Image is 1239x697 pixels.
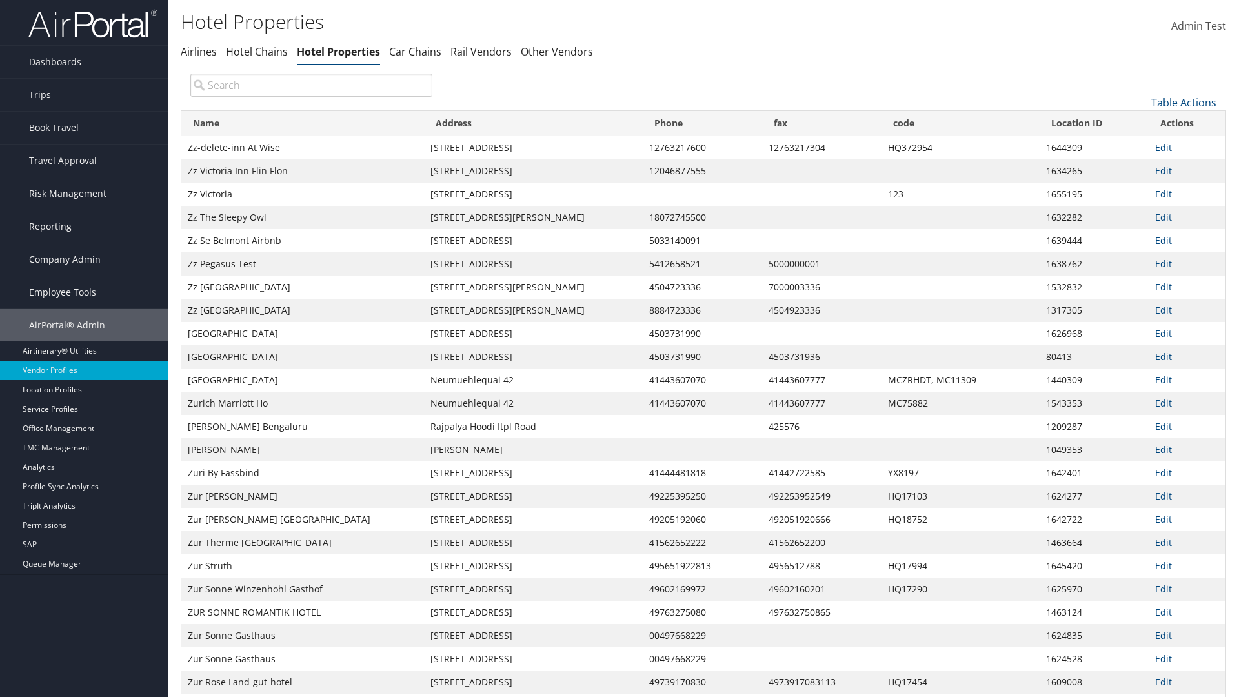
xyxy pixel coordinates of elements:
td: Neumuehlequai 42 [424,369,642,392]
span: Travel Approval [29,145,97,177]
td: 4504923336 [762,299,881,322]
td: HQ17454 [881,671,1040,694]
td: [GEOGRAPHIC_DATA] [181,345,424,369]
td: 49739170830 [643,671,762,694]
a: Edit [1155,374,1172,386]
th: Address: activate to sort column ascending [424,111,642,136]
span: Risk Management [29,177,106,210]
td: [STREET_ADDRESS] [424,531,642,554]
td: 1644309 [1040,136,1149,159]
td: 12763217304 [762,136,881,159]
td: 41443607070 [643,392,762,415]
a: Edit [1155,467,1172,479]
td: 1632282 [1040,206,1149,229]
a: Edit [1155,443,1172,456]
a: Edit [1155,234,1172,247]
td: 1532832 [1040,276,1149,299]
td: 00497668229 [643,647,762,671]
td: 5000000001 [762,252,881,276]
td: [STREET_ADDRESS] [424,554,642,578]
span: Reporting [29,210,72,243]
td: 1625970 [1040,578,1149,601]
td: 80413 [1040,345,1149,369]
a: Edit [1155,583,1172,595]
a: Hotel Properties [297,45,380,59]
span: Company Admin [29,243,101,276]
td: 1634265 [1040,159,1149,183]
h1: Hotel Properties [181,8,878,35]
td: 1642401 [1040,461,1149,485]
th: Name: activate to sort column ascending [181,111,424,136]
td: 1463664 [1040,531,1149,554]
td: 1624277 [1040,485,1149,508]
td: Zur Sonne Gasthaus [181,647,424,671]
td: Zz Pegasus Test [181,252,424,276]
td: Zz Victoria Inn Flin Flon [181,159,424,183]
td: 4973917083113 [762,671,881,694]
td: 4503731990 [643,345,762,369]
td: [STREET_ADDRESS] [424,624,642,647]
td: 41444481818 [643,461,762,485]
td: 1609008 [1040,671,1149,694]
td: [STREET_ADDRESS] [424,183,642,206]
td: [STREET_ADDRESS][PERSON_NAME] [424,206,642,229]
a: Edit [1155,327,1172,339]
a: Edit [1155,188,1172,200]
td: Zur [PERSON_NAME] [181,485,424,508]
a: Edit [1155,536,1172,549]
td: 1440309 [1040,369,1149,392]
a: Table Actions [1151,96,1216,110]
td: Zur [PERSON_NAME] [GEOGRAPHIC_DATA] [181,508,424,531]
a: Hotel Chains [226,45,288,59]
td: 495651922813 [643,554,762,578]
td: 41562652200 [762,531,881,554]
td: 18072745500 [643,206,762,229]
a: Edit [1155,513,1172,525]
th: Phone: activate to sort column ascending [643,111,762,136]
td: 492253952549 [762,485,881,508]
td: 425576 [762,415,881,438]
td: 1638762 [1040,252,1149,276]
a: Edit [1155,652,1172,665]
td: 49602169972 [643,578,762,601]
td: 7000003336 [762,276,881,299]
td: 49602160201 [762,578,881,601]
td: 4504723336 [643,276,762,299]
td: Zur Sonne Gasthaus [181,624,424,647]
span: Dashboards [29,46,81,78]
td: 492051920666 [762,508,881,531]
td: 1645420 [1040,554,1149,578]
td: 5412658521 [643,252,762,276]
td: 49205192060 [643,508,762,531]
td: [STREET_ADDRESS] [424,485,642,508]
span: Trips [29,79,51,111]
td: 1626968 [1040,322,1149,345]
a: Edit [1155,211,1172,223]
span: AirPortal® Admin [29,309,105,341]
a: Edit [1155,304,1172,316]
td: Zur Rose Land-gut-hotel [181,671,424,694]
th: Location ID: activate to sort column ascending [1040,111,1149,136]
td: [STREET_ADDRESS] [424,136,642,159]
td: 4503731936 [762,345,881,369]
td: Zz Victoria [181,183,424,206]
td: 1463124 [1040,601,1149,624]
td: Zur Therme [GEOGRAPHIC_DATA] [181,531,424,554]
td: 1624835 [1040,624,1149,647]
td: 00497668229 [643,624,762,647]
td: 1049353 [1040,438,1149,461]
td: [STREET_ADDRESS] [424,461,642,485]
td: [STREET_ADDRESS][PERSON_NAME] [424,299,642,322]
a: Car Chains [389,45,441,59]
td: 123 [881,183,1040,206]
td: 1655195 [1040,183,1149,206]
td: MCZRHDT, MC11309 [881,369,1040,392]
td: 41443607070 [643,369,762,392]
a: Edit [1155,397,1172,409]
td: 1639444 [1040,229,1149,252]
a: Rail Vendors [450,45,512,59]
a: Edit [1155,281,1172,293]
td: Zz [GEOGRAPHIC_DATA] [181,276,424,299]
th: code: activate to sort column ascending [881,111,1040,136]
td: 41443607777 [762,392,881,415]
